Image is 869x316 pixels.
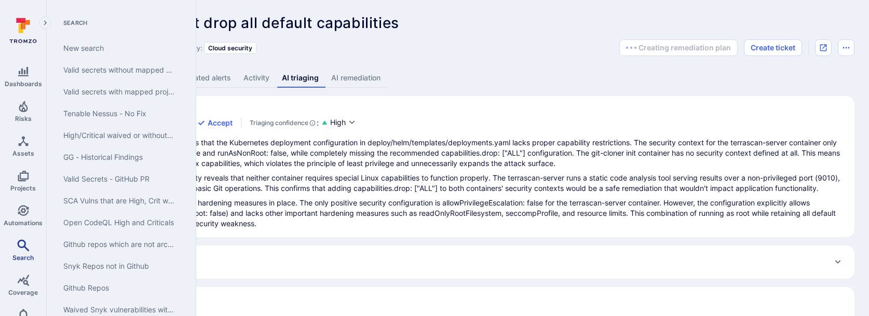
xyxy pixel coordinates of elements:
[61,245,854,279] div: Expand
[197,118,233,128] button: Accept
[330,117,356,128] button: High
[619,39,738,56] button: Creating remediation plan
[55,255,183,277] a: Snyk Repos not in Github
[325,68,387,88] a: AI remediation
[55,37,183,59] a: New search
[55,233,183,255] a: Github repos which are not archived and no app_id
[237,68,276,88] a: Activity
[39,17,51,29] button: Expand navigation menu
[165,68,237,88] a: Associated alerts
[55,125,183,146] a: High/Critical waived or without a fix
[250,118,308,128] span: Triaging confidence
[61,68,854,88] div: Vulnerability tabs
[204,42,256,54] div: Cloud security
[70,173,846,194] p: Analysis of the application functionality reveals that neither container requires special Linux c...
[815,39,832,56] div: Open original issue
[55,81,183,103] a: Valid secrets with mapped projects
[55,277,183,299] a: Github Repos
[55,59,183,81] a: Valid secrets without mapped projects
[10,184,36,192] span: Projects
[626,47,636,49] img: Loading...
[12,254,34,262] span: Search
[55,103,183,125] a: Tenable Nessus - No Fix
[12,149,34,157] span: Assets
[4,219,43,227] span: Automations
[70,138,846,169] p: The vulnerability assessment confirms that the Kubernetes deployment configuration in deploy/helm...
[838,39,854,56] button: Options menu
[55,19,183,27] span: Search
[15,115,32,122] span: Risks
[330,117,346,128] span: High
[8,288,38,296] span: Coverage
[309,118,316,128] svg: AI Triaging Agent self-evaluates the confidence behind recommended status based on the depth and ...
[55,168,183,190] a: Valid Secrets - GitHub PR
[55,146,183,168] a: GG - Historical Findings
[61,14,399,32] span: Container does not drop all default capabilities
[70,198,846,229] p: The deployment has minimal security hardening measures in place. The only positive security confi...
[55,212,183,233] a: Open CodeQL High and Criticals
[55,190,183,212] a: SCA Vulns that are High, Crit with a Fix
[276,68,325,88] a: AI triaging
[5,80,42,88] span: Dashboards
[42,19,49,28] i: Expand navigation menu
[250,118,319,128] div: :
[744,39,802,56] button: Create ticket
